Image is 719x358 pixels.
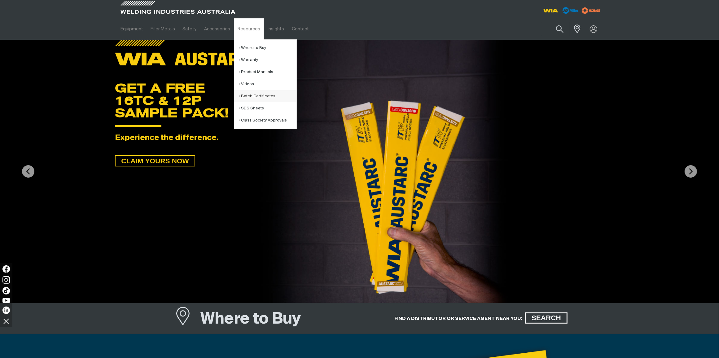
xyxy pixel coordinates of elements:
img: Instagram [2,276,10,284]
a: Where to Buy [175,309,201,332]
img: hide socials [1,316,11,326]
ul: Resources Submenu [234,39,297,129]
button: Search products [549,22,570,36]
a: Resources [234,18,264,40]
img: YouTube [2,298,10,303]
img: Facebook [2,265,10,273]
a: Where to Buy [239,42,296,54]
a: Videos [239,78,296,90]
a: Equipment [117,18,147,40]
a: CLAIM YOURS NOW [115,155,195,166]
a: Warranty [239,54,296,66]
img: NextArrow [685,165,697,178]
input: Product name or item number... [541,22,570,36]
a: Class Society Approvals [239,114,296,126]
nav: Main [117,18,481,40]
img: LinkedIn [2,307,10,314]
a: SEARCH [525,312,568,324]
span: SEARCH [526,312,567,324]
a: Safety [179,18,200,40]
a: SDS Sheets [239,102,296,114]
img: TikTok [2,287,10,294]
a: Batch Certificates [239,90,296,102]
a: Insights [264,18,288,40]
a: Accessories [200,18,234,40]
a: Product Manuals [239,66,296,78]
div: Experience the difference. [115,134,604,143]
a: Contact [288,18,313,40]
img: PrevArrow [22,165,34,178]
h1: Where to Buy [200,309,301,329]
img: miller [580,6,603,15]
div: GET A FREE 16TC & 12P SAMPLE PACK! [115,82,604,119]
h5: FIND A DISTRIBUTOR OR SERVICE AGENT NEAR YOU: [394,316,522,321]
a: Filler Metals [147,18,179,40]
span: CLAIM YOURS NOW [116,155,194,166]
